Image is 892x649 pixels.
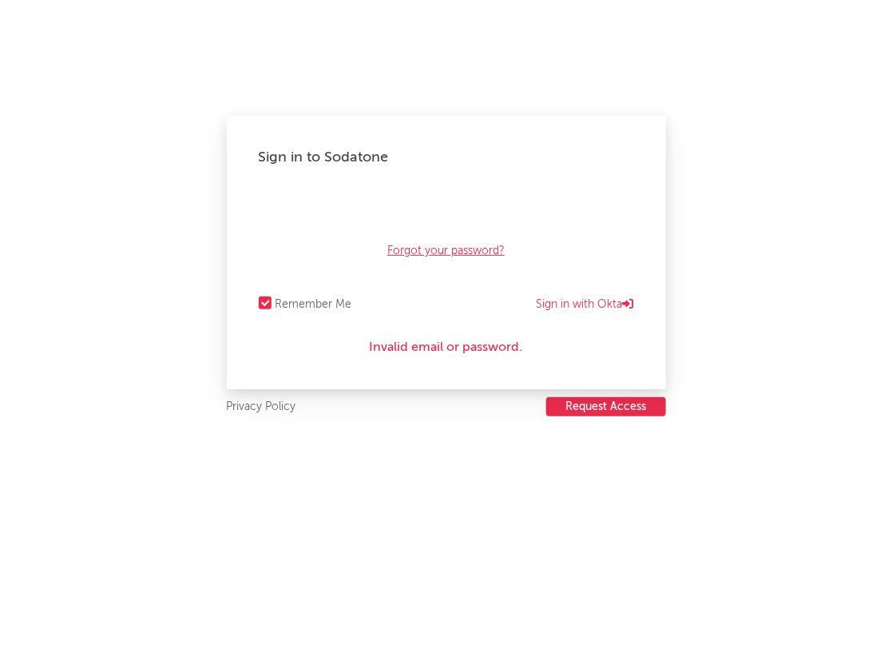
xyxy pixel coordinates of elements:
[546,397,666,417] a: Request Access
[259,338,634,357] div: Invalid email or password.
[259,148,634,167] div: Sign in to Sodatone
[227,397,296,417] a: Privacy Policy
[546,397,666,416] button: Request Access
[537,295,634,314] a: Sign in with Okta
[276,295,352,314] div: Remember Me
[387,241,505,261] a: Forgot your password?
